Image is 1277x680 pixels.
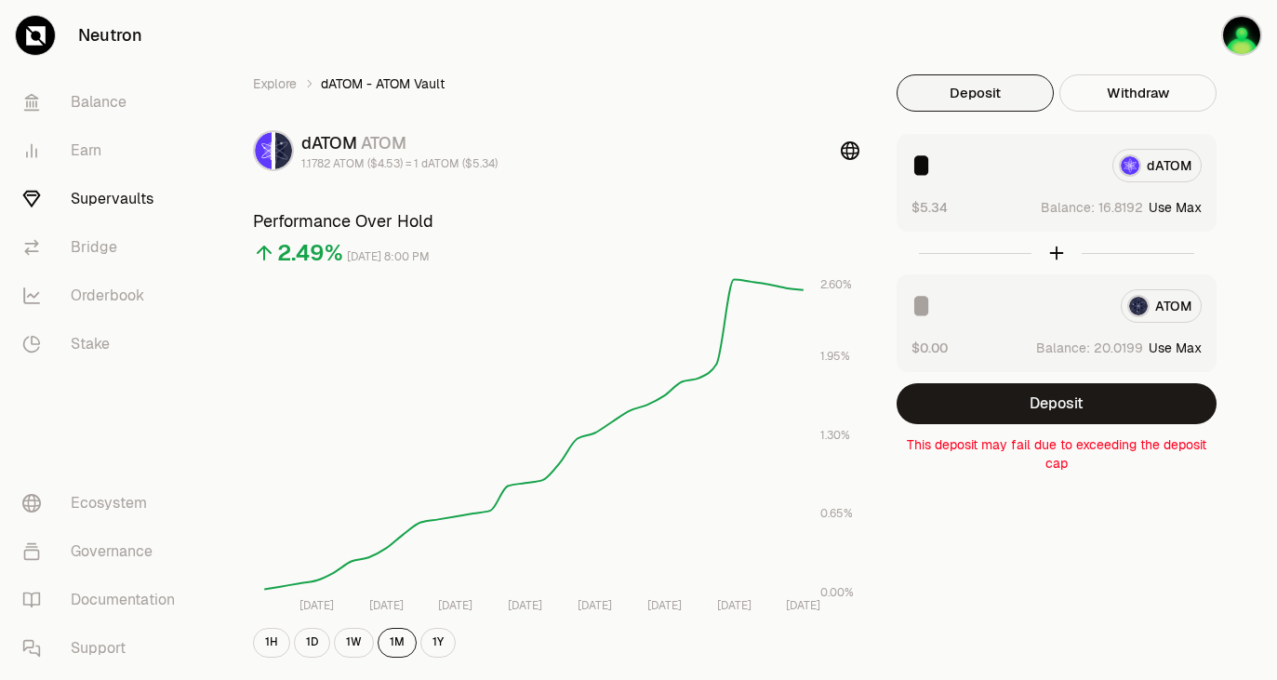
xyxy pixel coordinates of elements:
[897,435,1217,473] p: This deposit may fail due to exceeding the deposit cap
[253,628,290,658] button: 1H
[369,598,404,613] tspan: [DATE]
[1059,74,1217,112] button: Withdraw
[253,208,859,234] h3: Performance Over Hold
[820,277,852,292] tspan: 2.60%
[7,624,201,673] a: Support
[7,272,201,320] a: Orderbook
[7,78,201,127] a: Balance
[7,127,201,175] a: Earn
[1223,17,1260,54] img: a singda
[508,598,542,613] tspan: [DATE]
[911,338,948,357] button: $0.00
[7,320,201,368] a: Stake
[820,506,853,521] tspan: 0.65%
[7,175,201,223] a: Supervaults
[253,74,297,93] a: Explore
[1149,339,1202,357] button: Use Max
[911,197,948,217] button: $5.34
[786,598,820,613] tspan: [DATE]
[897,74,1054,112] button: Deposit
[578,598,612,613] tspan: [DATE]
[438,598,472,613] tspan: [DATE]
[1041,198,1095,217] span: Balance:
[420,628,456,658] button: 1Y
[347,247,430,268] div: [DATE] 8:00 PM
[294,628,330,658] button: 1D
[820,349,850,364] tspan: 1.95%
[277,238,343,268] div: 2.49%
[1149,198,1202,217] button: Use Max
[301,156,498,171] div: 1.1782 ATOM ($4.53) = 1 dATOM ($5.34)
[717,598,752,613] tspan: [DATE]
[299,598,334,613] tspan: [DATE]
[255,132,272,169] img: dATOM Logo
[321,74,445,93] span: dATOM - ATOM Vault
[820,585,854,600] tspan: 0.00%
[820,428,850,443] tspan: 1.30%
[7,479,201,527] a: Ecosystem
[361,132,406,153] span: ATOM
[253,74,859,93] nav: breadcrumb
[301,130,498,156] div: dATOM
[7,576,201,624] a: Documentation
[647,598,682,613] tspan: [DATE]
[897,383,1217,424] button: Deposit
[7,223,201,272] a: Bridge
[7,527,201,576] a: Governance
[275,132,292,169] img: ATOM Logo
[334,628,374,658] button: 1W
[1036,339,1090,357] span: Balance:
[378,628,417,658] button: 1M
